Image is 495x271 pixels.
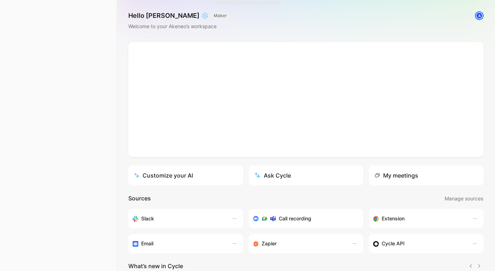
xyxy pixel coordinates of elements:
[128,262,183,270] h2: What’s new in Cycle
[128,194,151,203] h2: Sources
[262,239,277,248] h3: Zapier
[253,214,353,223] div: Record & transcribe meetings from Zoom, Meet & Teams.
[128,165,243,185] a: Customize your AI
[373,214,465,223] div: Capture feedback from anywhere on the web
[253,239,345,248] div: Capture feedback from thousands of sources with Zapier (survey results, recordings, sheets, etc).
[444,194,484,203] button: Manage sources
[382,239,405,248] h3: Cycle API
[476,12,483,19] div: A
[141,214,154,223] h3: Slack
[128,22,229,31] div: Welcome to your Akeneo’s workspace
[254,171,291,180] div: Ask Cycle
[128,11,229,20] h1: Hello [PERSON_NAME] ❄️
[141,239,153,248] h3: Email
[249,165,363,185] button: Ask Cycle
[382,214,405,223] h3: Extension
[134,171,193,180] div: Customize your AI
[373,239,465,248] div: Sync customers & send feedback from custom sources. Get inspired by our favorite use case
[133,239,224,248] div: Forward emails to your feedback inbox
[375,171,418,180] div: My meetings
[445,194,483,203] span: Manage sources
[279,214,311,223] h3: Call recording
[133,214,224,223] div: Sync your customers, send feedback and get updates in Slack
[212,12,229,19] button: MAKER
